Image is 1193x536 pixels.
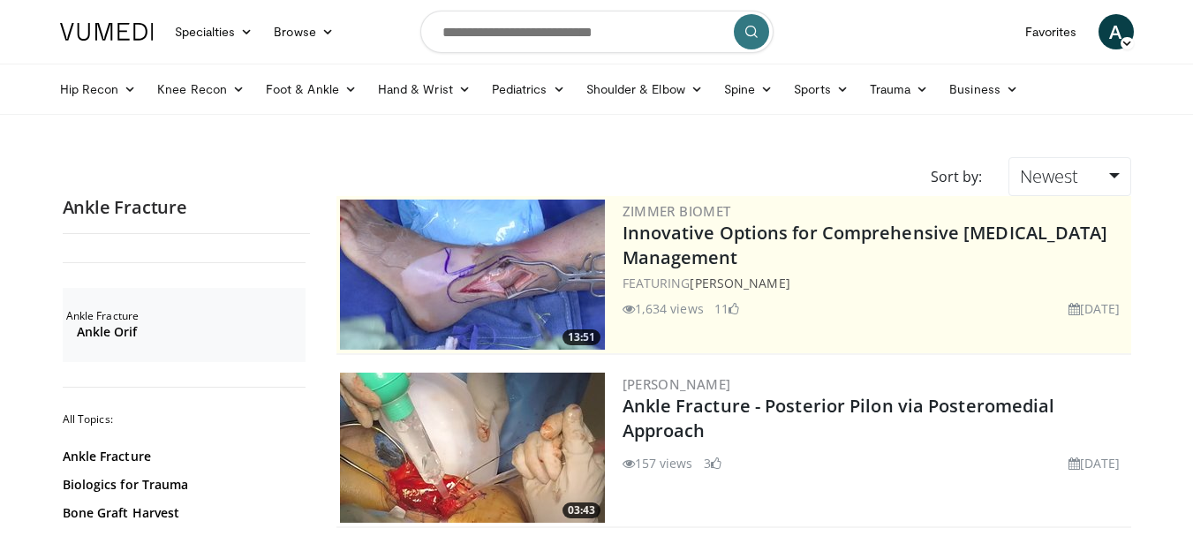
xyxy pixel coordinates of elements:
li: 157 views [623,454,693,472]
a: A [1099,14,1134,49]
li: 11 [714,299,739,318]
a: Bone Graft Harvest [63,504,301,522]
a: Browse [263,14,344,49]
a: Ankle Orif [77,323,301,341]
a: 03:43 [340,373,605,523]
a: 13:51 [340,200,605,350]
a: Business [939,72,1029,107]
a: Trauma [859,72,940,107]
div: FEATURING [623,274,1128,292]
a: Spine [714,72,783,107]
a: Specialties [164,14,264,49]
a: Biologics for Trauma [63,476,301,494]
a: Pediatrics [481,72,576,107]
span: 03:43 [563,502,600,518]
li: [DATE] [1068,454,1121,472]
img: ce164293-0bd9-447d-b578-fc653e6584c8.300x170_q85_crop-smart_upscale.jpg [340,200,605,350]
a: [PERSON_NAME] [690,275,789,291]
img: VuMedi Logo [60,23,154,41]
a: Ankle Fracture [63,448,301,465]
h2: Ankle Fracture [66,309,306,323]
a: Foot & Ankle [255,72,367,107]
span: Newest [1020,164,1078,188]
a: Favorites [1015,14,1088,49]
span: 13:51 [563,329,600,345]
a: Hip Recon [49,72,147,107]
a: Zimmer Biomet [623,202,731,220]
a: Newest [1008,157,1130,196]
li: [DATE] [1068,299,1121,318]
a: Knee Recon [147,72,255,107]
li: 3 [704,454,721,472]
a: Sports [783,72,859,107]
div: Sort by: [917,157,995,196]
a: Ankle Fracture - Posterior Pilon via Posteromedial Approach [623,394,1055,442]
a: Shoulder & Elbow [576,72,714,107]
li: 1,634 views [623,299,704,318]
input: Search topics, interventions [420,11,774,53]
h2: Ankle Fracture [63,196,310,219]
a: Innovative Options for Comprehensive [MEDICAL_DATA] Management [623,221,1108,269]
a: [PERSON_NAME] [623,375,731,393]
h2: All Topics: [63,412,306,427]
a: Hand & Wrist [367,72,481,107]
img: e384fb8a-f4bd-410d-a5b4-472c618d94ed.300x170_q85_crop-smart_upscale.jpg [340,373,605,523]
